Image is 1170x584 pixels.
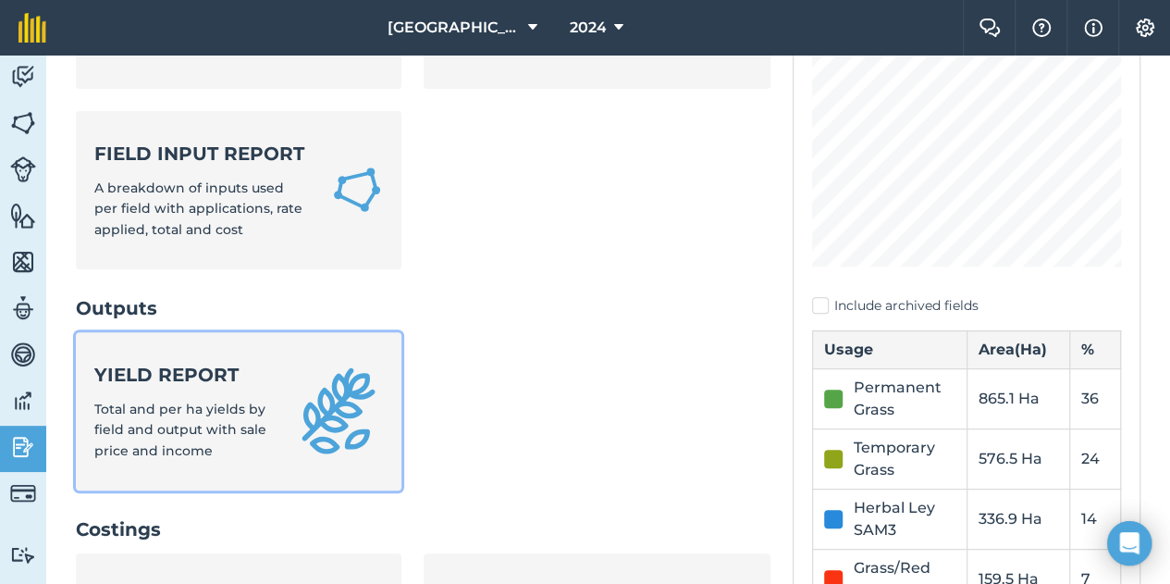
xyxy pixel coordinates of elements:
img: svg+xml;base64,PHN2ZyB4bWxucz0iaHR0cDovL3d3dy53My5vcmcvMjAwMC9zdmciIHdpZHRoPSI1NiIgaGVpZ2h0PSI2MC... [10,109,36,137]
td: 865.1 Ha [967,368,1069,429]
td: 14 [1069,489,1121,549]
th: % [1069,330,1121,368]
img: fieldmargin Logo [18,13,46,43]
td: 576.5 Ha [967,429,1069,489]
span: Total and per ha yields by field and output with sale price and income [94,401,266,459]
td: 336.9 Ha [967,489,1069,549]
img: A cog icon [1134,19,1156,37]
th: Area ( Ha ) [967,330,1069,368]
img: svg+xml;base64,PD94bWwgdmVyc2lvbj0iMS4wIiBlbmNvZGluZz0idXRmLTgiPz4KPCEtLSBHZW5lcmF0b3I6IEFkb2JlIE... [10,387,36,415]
td: 36 [1069,368,1121,429]
strong: Yield report [94,362,272,388]
div: Permanent Grass [854,377,955,421]
img: A question mark icon [1030,19,1053,37]
img: svg+xml;base64,PD94bWwgdmVyc2lvbj0iMS4wIiBlbmNvZGluZz0idXRmLTgiPz4KPCEtLSBHZW5lcmF0b3I6IEFkb2JlIE... [10,63,36,91]
img: svg+xml;base64,PHN2ZyB4bWxucz0iaHR0cDovL3d3dy53My5vcmcvMjAwMC9zdmciIHdpZHRoPSI1NiIgaGVpZ2h0PSI2MC... [10,202,36,230]
h2: Costings [76,516,770,542]
h2: Outputs [76,295,770,321]
img: Yield report [294,367,383,455]
div: Herbal Ley SAM3 [854,497,955,541]
img: svg+xml;base64,PD94bWwgdmVyc2lvbj0iMS4wIiBlbmNvZGluZz0idXRmLTgiPz4KPCEtLSBHZW5lcmF0b3I6IEFkb2JlIE... [10,433,36,461]
th: Usage [813,330,967,368]
div: Temporary Grass [854,437,955,481]
img: svg+xml;base64,PD94bWwgdmVyc2lvbj0iMS4wIiBlbmNvZGluZz0idXRmLTgiPz4KPCEtLSBHZW5lcmF0b3I6IEFkb2JlIE... [10,341,36,368]
img: svg+xml;base64,PD94bWwgdmVyc2lvbj0iMS4wIiBlbmNvZGluZz0idXRmLTgiPz4KPCEtLSBHZW5lcmF0b3I6IEFkb2JlIE... [10,546,36,564]
strong: Field Input Report [94,141,309,167]
div: Open Intercom Messenger [1107,521,1152,565]
a: Field Input ReportA breakdown of inputs used per field with applications, rate applied, total and... [76,111,401,269]
img: svg+xml;base64,PD94bWwgdmVyc2lvbj0iMS4wIiBlbmNvZGluZz0idXRmLTgiPz4KPCEtLSBHZW5lcmF0b3I6IEFkb2JlIE... [10,480,36,506]
img: svg+xml;base64,PHN2ZyB4bWxucz0iaHR0cDovL3d3dy53My5vcmcvMjAwMC9zdmciIHdpZHRoPSI1NiIgaGVpZ2h0PSI2MC... [10,248,36,276]
a: Yield reportTotal and per ha yields by field and output with sale price and income [76,332,401,491]
img: svg+xml;base64,PD94bWwgdmVyc2lvbj0iMS4wIiBlbmNvZGluZz0idXRmLTgiPz4KPCEtLSBHZW5lcmF0b3I6IEFkb2JlIE... [10,156,36,182]
label: Include archived fields [812,296,1121,316]
img: svg+xml;base64,PD94bWwgdmVyc2lvbj0iMS4wIiBlbmNvZGluZz0idXRmLTgiPz4KPCEtLSBHZW5lcmF0b3I6IEFkb2JlIE... [10,294,36,322]
img: Field Input Report [331,162,383,217]
span: 2024 [569,17,606,39]
td: 24 [1069,429,1121,489]
img: Two speech bubbles overlapping with the left bubble in the forefront [979,19,1001,37]
span: A breakdown of inputs used per field with applications, rate applied, total and cost [94,180,302,238]
span: [GEOGRAPHIC_DATA] [387,17,520,39]
img: svg+xml;base64,PHN2ZyB4bWxucz0iaHR0cDovL3d3dy53My5vcmcvMjAwMC9zdmciIHdpZHRoPSIxNyIgaGVpZ2h0PSIxNy... [1084,17,1102,39]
